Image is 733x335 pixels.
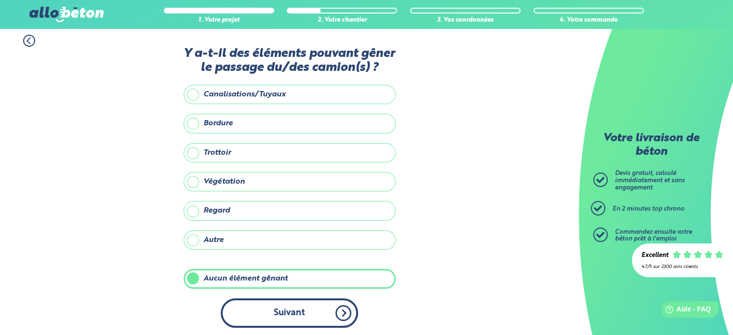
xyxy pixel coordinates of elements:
[184,85,396,104] label: Canalisations/Tuyaux
[641,252,668,259] div: Excellent
[410,17,520,24] div: 3. Vos coordonnées
[615,170,685,190] span: Devis gratuit, calculé immédiatement et sans engagement
[641,264,723,269] div: 4.7/5 sur 2300 avis clients
[184,230,396,250] label: Autre
[184,269,396,288] label: Aucun élément gênant
[29,7,104,22] img: allobéton
[184,114,396,133] label: Bordure
[184,47,396,75] label: Y a-t-il des éléments pouvant gêner le passage du/des camion(s) ?
[184,172,396,191] label: Végétation
[596,132,706,159] p: Votre livraison de béton
[184,201,396,220] label: Regard
[613,206,684,212] span: En 2 minutes top chrono
[533,17,644,24] div: 4. Votre commande
[164,17,274,24] div: 1. Votre projet
[221,298,358,328] button: Suivant
[647,297,722,324] iframe: Help widget launcher
[184,143,396,162] label: Trottoir
[615,229,692,242] span: Commandez ensuite votre béton prêt à l'emploi
[287,17,397,24] div: 2. Votre chantier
